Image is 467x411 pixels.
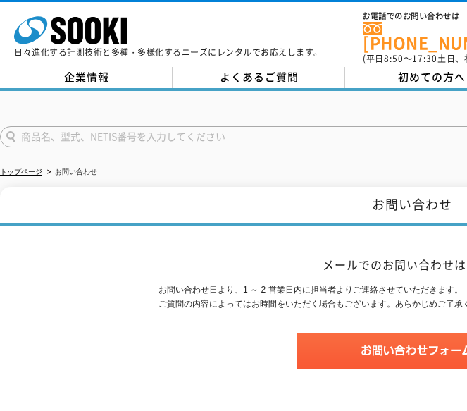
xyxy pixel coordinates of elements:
a: よくあるご質問 [173,67,345,88]
p: 日々進化する計測技術と多種・多様化するニーズにレンタルでお応えします。 [14,48,323,56]
span: 8:50 [384,52,404,65]
li: お問い合わせ [44,165,97,180]
span: 初めての方へ [398,69,466,85]
span: 17:30 [412,52,437,65]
